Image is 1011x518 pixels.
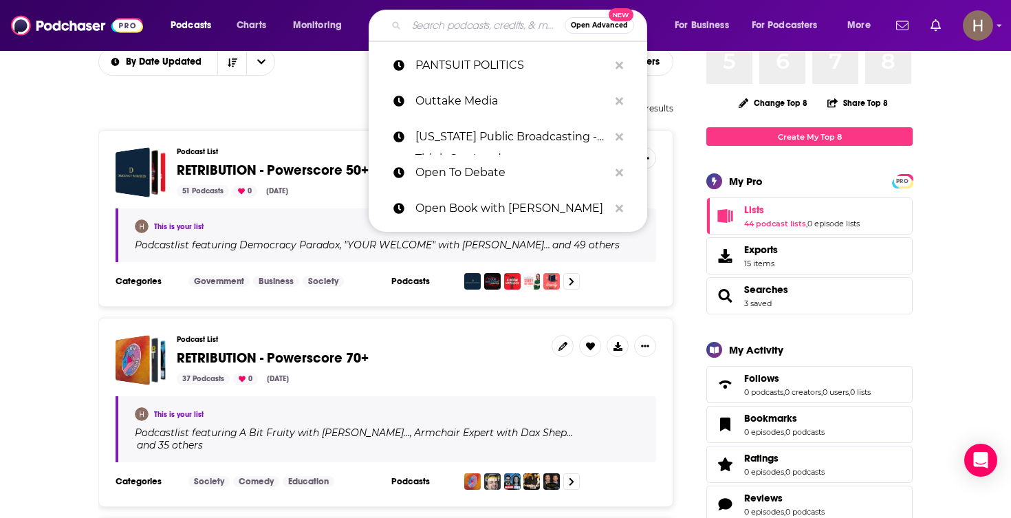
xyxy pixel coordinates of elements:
img: Armchair Expert with Dax Shepard [484,473,501,490]
span: For Business [675,16,729,35]
span: RETRIBUTION - Powerscore 50+ [177,162,369,179]
span: Lists [706,197,913,235]
a: 0 episodes [744,467,784,477]
span: Ratings [706,446,913,483]
p: Open To Debate [415,155,609,191]
a: Armchair Expert with Dax Shep… [412,427,573,438]
h3: Podcasts [391,276,453,287]
p: and 49 others [552,239,620,251]
a: Searches [744,283,788,296]
a: hpoole [135,219,149,233]
a: Exports [706,237,913,274]
a: RETRIBUTION - Powerscore 70+ [116,335,166,385]
img: A Book with Legs [504,273,521,290]
a: Lists [744,204,860,216]
a: 0 lists [850,387,871,397]
span: Lists [744,204,764,216]
span: Follows [706,366,913,403]
a: Ratings [711,455,739,474]
a: Show notifications dropdown [891,14,914,37]
span: Reviews [744,492,783,504]
span: New [609,8,633,21]
span: Bookmarks [744,412,797,424]
a: Government [188,276,250,287]
span: For Podcasters [752,16,818,35]
a: Reviews [711,495,739,514]
span: 15 items [744,259,778,268]
div: 0 [232,185,257,197]
a: 0 podcasts [744,387,783,397]
a: A Bit Fruity with [PERSON_NAME]… [237,427,410,438]
img: The Clay Travis and Buck Sexton Show [543,473,560,490]
a: 0 episodes [744,427,784,437]
p: Outtake Media [415,83,609,119]
h3: Podcast List [177,335,541,344]
a: Bookmarks [744,412,825,424]
span: Logged in as hpoole [963,10,993,41]
a: Show notifications dropdown [925,14,946,37]
a: 0 creators [785,387,821,397]
div: My Pro [729,175,763,188]
h3: Categories [116,276,177,287]
a: Business [253,276,299,287]
a: 0 episode lists [807,219,860,228]
span: , [784,427,785,437]
a: Society [188,476,230,487]
span: RETRIBUTION - Powerscore 50+ [116,147,166,197]
h3: Podcast List [177,147,541,156]
div: [DATE] [261,185,294,197]
a: [US_STATE] Public Broadcasting - Think Out Loud [369,119,647,155]
img: Alyssa Milano: Sorry Not Sorry [523,273,540,290]
button: Change Top 8 [730,94,816,111]
a: PANTSUIT POLITICS [369,47,647,83]
div: 44 list results [98,103,673,114]
a: PRO [894,175,911,186]
button: Open AdvancedNew [565,17,634,34]
h3: Categories [116,476,177,487]
a: "YOUR WELCOME" with [PERSON_NAME]… [342,239,550,250]
span: , [806,219,807,228]
a: RETRIBUTION - Powerscore 70+ [177,351,369,366]
h4: A Bit Fruity with [PERSON_NAME]… [239,427,410,438]
h4: Armchair Expert with Dax Shep… [414,427,573,438]
div: [DATE] [261,373,294,385]
p: and 35 others [137,439,203,451]
a: Education [283,476,334,487]
button: open menu [161,14,229,36]
a: 44 podcast lists [744,219,806,228]
span: More [847,16,871,35]
span: Open Advanced [571,22,628,29]
div: Podcast list featuring [135,427,640,451]
span: , [821,387,823,397]
button: open menu [98,57,218,67]
span: Exports [711,246,739,266]
a: Charts [228,14,274,36]
span: Charts [237,16,266,35]
a: 0 podcasts [785,427,825,437]
a: 0 episodes [744,507,784,517]
a: RETRIBUTION - Powerscore 50+ [177,163,369,178]
img: Democracy Paradox [464,273,481,290]
a: Lists [711,206,739,226]
a: Open Book with [PERSON_NAME] [369,191,647,226]
a: Follows [711,375,739,394]
span: Follows [744,372,779,385]
img: The Breakfast Club [523,473,540,490]
h3: Podcasts [391,476,453,487]
span: , [784,507,785,517]
button: Sort Direction [217,49,246,75]
a: Outtake Media [369,83,647,119]
button: open menu [743,14,838,36]
p: Open Book with Anthony Scaramucci [415,191,609,226]
img: A Bit Fruity with Matt Bernstein [464,473,481,490]
div: Podcast list featuring [135,239,640,251]
a: Follows [744,372,871,385]
input: Search podcasts, credits, & more... [406,14,565,36]
a: This is your list [154,222,204,231]
img: Smarty Pants [543,273,560,290]
div: Search podcasts, credits, & more... [382,10,660,41]
span: Monitoring [293,16,342,35]
h4: "YOUR WELCOME" with [PERSON_NAME]… [344,239,550,250]
a: 0 podcasts [785,507,825,517]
